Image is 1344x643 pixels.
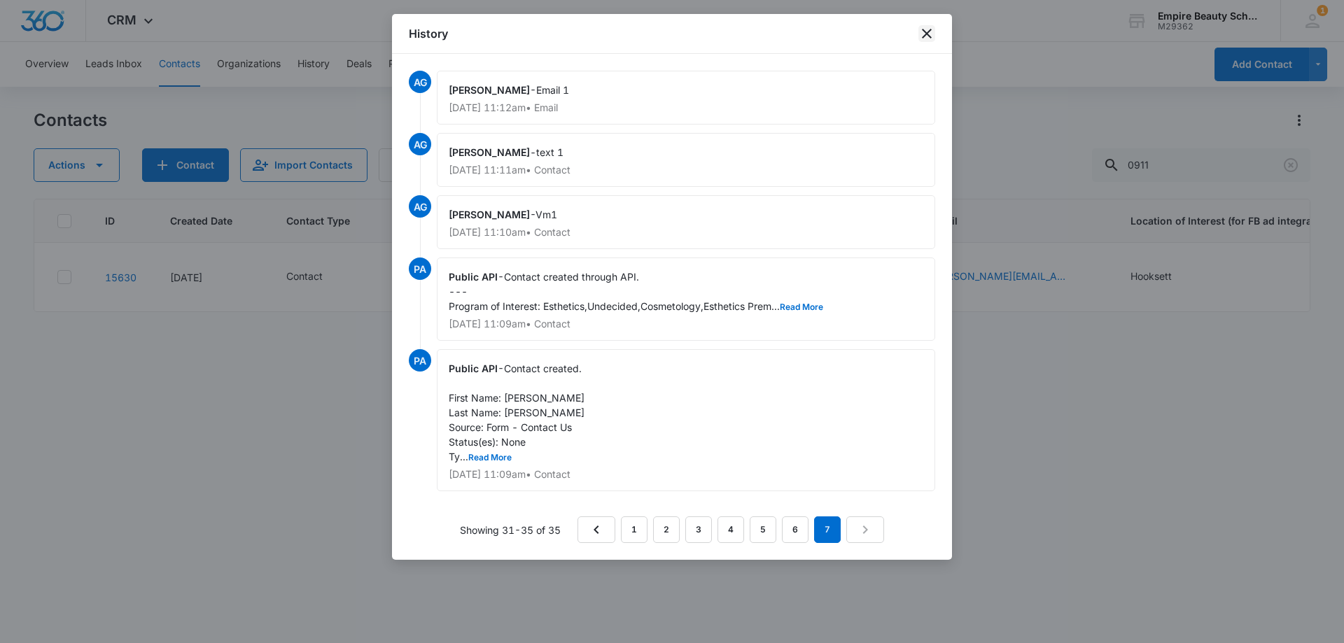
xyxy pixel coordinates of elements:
nav: Pagination [577,516,884,543]
p: Showing 31-35 of 35 [460,523,561,537]
div: - [437,133,935,187]
p: [DATE] 11:11am • Contact [449,165,923,175]
button: Read More [780,303,823,311]
div: - [437,349,935,491]
span: Public API [449,271,498,283]
span: AG [409,71,431,93]
p: [DATE] 11:09am • Contact [449,319,923,329]
span: text 1 [536,146,563,158]
em: 7 [814,516,841,543]
p: [DATE] 11:09am • Contact [449,469,923,479]
a: Page 5 [750,516,776,543]
span: Public API [449,362,498,374]
div: - [437,257,935,341]
button: Read More [468,453,512,462]
span: Contact created. First Name: [PERSON_NAME] Last Name: [PERSON_NAME] Source: Form - Contact Us Sta... [449,362,584,462]
p: [DATE] 11:12am • Email [449,103,923,113]
span: Vm1 [535,209,557,220]
span: PA [409,257,431,280]
button: close [918,25,935,42]
a: Page 6 [782,516,808,543]
span: Email 1 [536,84,569,96]
a: Previous Page [577,516,615,543]
a: Page 1 [621,516,647,543]
div: - [437,71,935,125]
span: [PERSON_NAME] [449,146,530,158]
a: Page 4 [717,516,744,543]
a: Page 3 [685,516,712,543]
span: [PERSON_NAME] [449,209,530,220]
p: [DATE] 11:10am • Contact [449,227,923,237]
span: AG [409,195,431,218]
h1: History [409,25,448,42]
div: - [437,195,935,249]
span: [PERSON_NAME] [449,84,530,96]
span: AG [409,133,431,155]
span: Contact created through API. --- Program of Interest: Esthetics,Undecided,Cosmetology,Esthetics P... [449,271,823,312]
a: Page 2 [653,516,680,543]
span: PA [409,349,431,372]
